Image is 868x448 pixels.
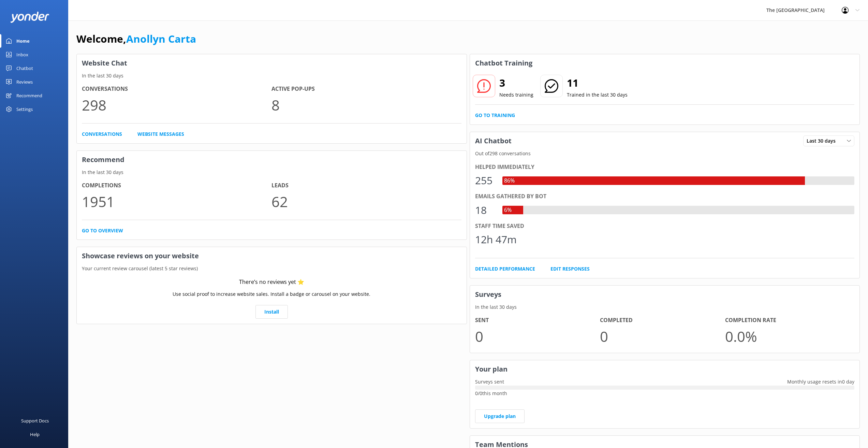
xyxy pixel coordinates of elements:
h3: Your plan [470,360,860,378]
div: Recommend [16,89,42,102]
p: Trained in the last 30 days [567,91,628,99]
p: 8 [271,93,461,116]
h3: Recommend [77,151,467,169]
span: Last 30 days [807,137,840,145]
p: Your current review carousel (latest 5 star reviews) [77,265,467,272]
h4: Completions [82,181,271,190]
h3: Website Chat [77,54,467,72]
div: 18 [475,202,496,218]
div: Settings [16,102,33,116]
p: In the last 30 days [77,169,467,176]
h4: Completed [600,316,725,325]
h4: Completion Rate [725,316,850,325]
p: 1951 [82,190,271,213]
div: 86% [502,176,516,185]
div: 12h 47m [475,231,517,248]
p: 0.0 % [725,325,850,348]
div: There’s no reviews yet ⭐ [239,278,304,287]
p: Use social proof to increase website sales. Install a badge or carousel on your website. [173,290,370,298]
a: Anollyn Carta [126,32,196,46]
p: 62 [271,190,461,213]
h4: Sent [475,316,600,325]
h3: Showcase reviews on your website [77,247,467,265]
p: 0 [475,325,600,348]
a: Conversations [82,130,122,138]
a: Go to Training [475,112,515,119]
p: 0 [600,325,725,348]
a: Detailed Performance [475,265,535,273]
div: Inbox [16,48,28,61]
p: 298 [82,93,271,116]
h1: Welcome, [76,31,196,47]
h4: Active Pop-ups [271,85,461,93]
p: In the last 30 days [470,303,860,311]
div: Staff time saved [475,222,855,231]
div: Reviews [16,75,33,89]
a: Website Messages [137,130,184,138]
div: 6% [502,206,513,215]
h4: Leads [271,181,461,190]
p: Needs training [499,91,533,99]
h3: Chatbot Training [470,54,538,72]
div: 255 [475,172,496,189]
p: In the last 30 days [77,72,467,80]
div: Chatbot [16,61,33,75]
a: Edit Responses [550,265,590,273]
h4: Conversations [82,85,271,93]
a: Go to overview [82,227,123,234]
div: Support Docs [21,414,49,428]
p: Out of 298 conversations [470,150,860,157]
h2: 3 [499,75,533,91]
div: Help [30,428,40,441]
p: Surveys sent [470,378,509,386]
a: Upgrade plan [475,409,525,423]
img: yonder-white-logo.png [10,12,49,23]
div: Helped immediately [475,163,855,172]
h2: 11 [567,75,628,91]
div: Home [16,34,30,48]
p: Monthly usage resets in 0 day [782,378,859,386]
div: Emails gathered by bot [475,192,855,201]
a: Install [255,305,288,319]
h3: AI Chatbot [470,132,517,150]
h3: Surveys [470,286,860,303]
p: 0 / 0 this month [475,390,855,397]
